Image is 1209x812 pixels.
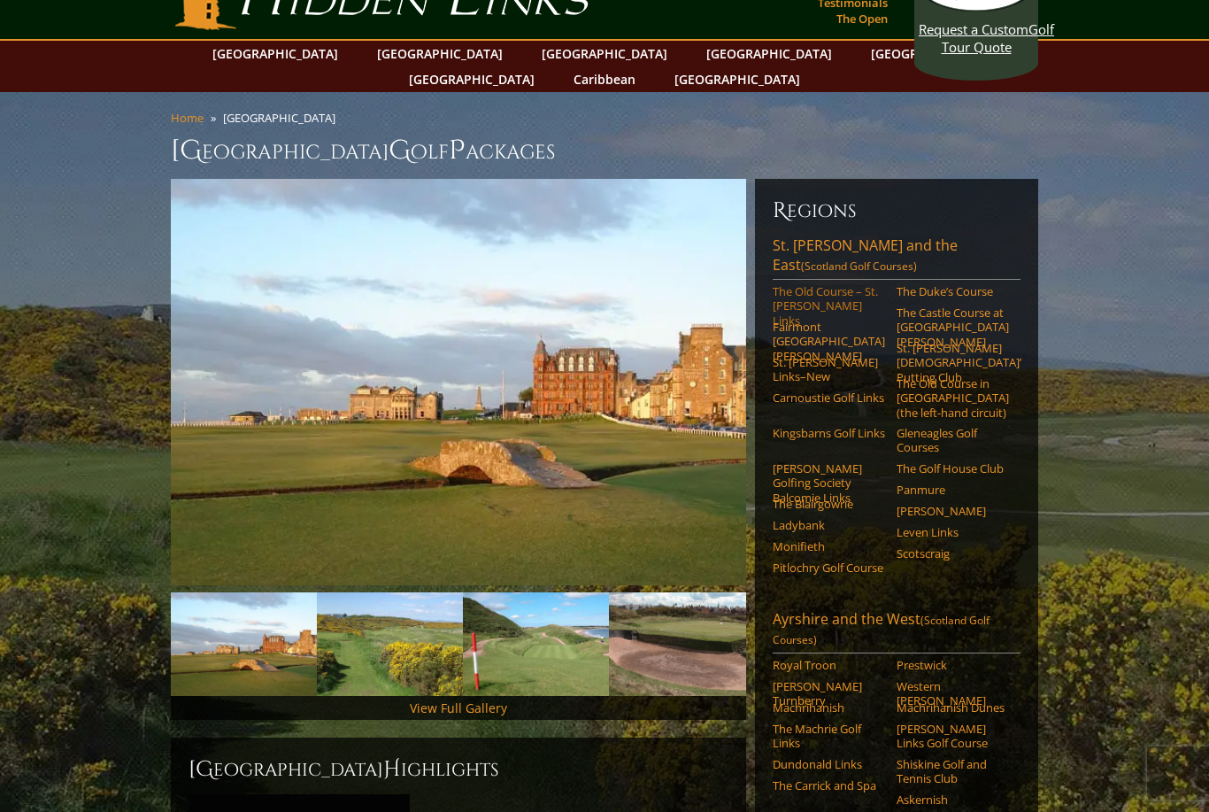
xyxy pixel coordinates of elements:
[773,461,885,505] a: [PERSON_NAME] Golfing Society Balcomie Links
[801,259,917,274] span: (Scotland Golf Courses)
[773,609,1020,653] a: Ayrshire and the West(Scotland Golf Courses)
[533,41,676,66] a: [GEOGRAPHIC_DATA]
[862,41,1005,66] a: [GEOGRAPHIC_DATA]
[897,504,1009,518] a: [PERSON_NAME]
[400,66,543,92] a: [GEOGRAPHIC_DATA]
[897,700,1009,715] a: Machrihanish Dunes
[773,355,885,384] a: St. [PERSON_NAME] Links–New
[773,658,885,672] a: Royal Troon
[697,41,841,66] a: [GEOGRAPHIC_DATA]
[666,66,809,92] a: [GEOGRAPHIC_DATA]
[773,320,885,363] a: Fairmont [GEOGRAPHIC_DATA][PERSON_NAME]
[171,110,204,126] a: Home
[773,197,1020,225] h6: Regions
[897,658,1009,672] a: Prestwick
[204,41,347,66] a: [GEOGRAPHIC_DATA]
[773,722,885,751] a: The Machrie Golf Links
[897,461,1009,476] a: The Golf House Club
[449,133,466,168] span: P
[897,525,1009,539] a: Leven Links
[189,755,728,784] h2: [GEOGRAPHIC_DATA] ighlights
[223,110,343,126] li: [GEOGRAPHIC_DATA]
[773,700,885,715] a: Machrihanish
[897,341,1009,384] a: St. [PERSON_NAME] [DEMOGRAPHIC_DATA]’ Putting Club
[773,757,885,771] a: Dundonald Links
[897,757,1009,786] a: Shiskine Golf and Tennis Club
[897,722,1009,751] a: [PERSON_NAME] Links Golf Course
[773,518,885,532] a: Ladybank
[897,305,1009,349] a: The Castle Course at [GEOGRAPHIC_DATA][PERSON_NAME]
[897,793,1009,807] a: Askernish
[897,284,1009,298] a: The Duke’s Course
[773,539,885,553] a: Monifieth
[773,679,885,708] a: [PERSON_NAME] Turnberry
[773,284,885,328] a: The Old Course – St. [PERSON_NAME] Links
[773,236,1020,280] a: St. [PERSON_NAME] and the East(Scotland Golf Courses)
[832,6,892,31] a: The Open
[919,20,1028,38] span: Request a Custom
[368,41,512,66] a: [GEOGRAPHIC_DATA]
[171,133,1038,168] h1: [GEOGRAPHIC_DATA] olf ackages
[773,778,885,793] a: The Carrick and Spa
[897,426,1009,455] a: Gleneagles Golf Courses
[383,755,401,784] span: H
[773,426,885,440] a: Kingsbarns Golf Links
[410,700,507,716] a: View Full Gallery
[897,679,1009,708] a: Western [PERSON_NAME]
[565,66,644,92] a: Caribbean
[773,561,885,575] a: Pitlochry Golf Course
[773,391,885,405] a: Carnoustie Golf Links
[897,483,1009,497] a: Panmure
[897,546,1009,561] a: Scotscraig
[773,497,885,511] a: The Blairgowrie
[389,133,411,168] span: G
[897,376,1009,420] a: The Old Course in [GEOGRAPHIC_DATA] (the left-hand circuit)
